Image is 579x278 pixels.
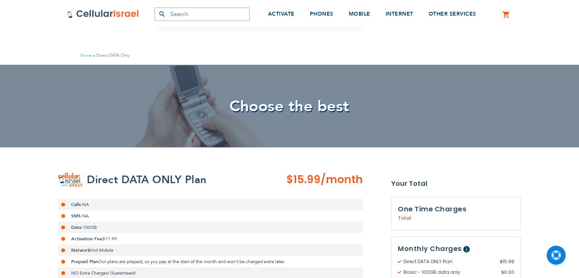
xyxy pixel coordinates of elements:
[71,213,82,219] strong: SMS:
[500,258,514,265] span: 15.99
[71,259,98,265] strong: Prepaid Plan
[398,269,501,276] span: Basic - 100GB data only
[501,269,514,276] span: 0.00
[463,246,470,252] span: Help
[230,96,349,117] span: Choose the best
[58,173,83,187] img: Direct DATA Only
[155,8,250,21] input: Search
[71,224,83,230] strong: Data:
[92,52,129,59] li: Direct DATA Only
[398,244,462,253] span: Monthly Charges
[398,258,500,265] span: Direct DATA ONLY Plan
[67,10,139,19] img: Cellular Israel Logo
[386,10,413,18] span: INTERNET
[391,178,521,189] strong: Your Total
[90,247,113,253] span: Hot Mobile
[98,259,285,265] span: Our plans are prepaid, so you pay at the start of the month and won't be charged extra later.
[102,236,117,242] span: $11.99
[80,53,92,58] a: Home
[321,172,363,187] span: /month
[429,10,476,18] span: OTHER SERVICES
[398,215,411,222] span: Total
[71,201,82,208] strong: Calls:
[71,236,102,242] strong: Activation Fee
[71,247,90,253] strong: Network
[58,210,363,222] li: NA
[286,172,321,187] span: $15.99
[500,258,502,265] span: $
[58,222,363,233] li: 100GB
[398,203,514,215] h3: One Time Charges
[87,172,207,187] h2: Direct DATA ONLY Plan
[268,10,295,18] span: ACTIVATE
[310,10,333,18] span: PHONES
[58,199,363,210] li: NA
[349,10,370,18] span: MOBILE
[501,269,504,276] span: $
